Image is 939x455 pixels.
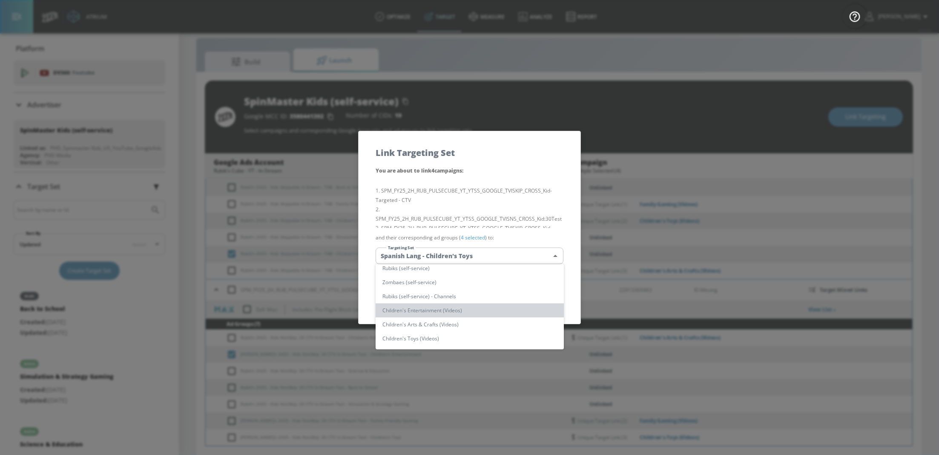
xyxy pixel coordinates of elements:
li: Children's Entertainment (Videos) [376,303,564,317]
li: Family Gaming (Videos) [376,346,564,360]
li: Rubiks (self-service) - Channels [376,289,564,303]
li: Children's Arts & Crafts (Videos) [376,317,564,331]
button: Open Resource Center [843,4,867,28]
li: Children's Toys (Videos) [376,331,564,346]
li: Rubiks (self-service) [376,261,564,275]
li: Zombaes (self-service) [376,275,564,289]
